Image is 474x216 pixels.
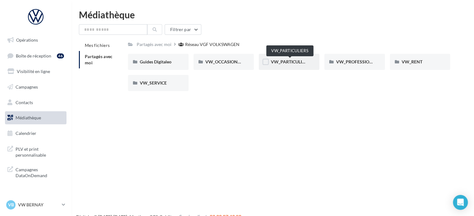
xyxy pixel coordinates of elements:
span: Partagés avec moi [85,54,113,65]
div: Partagés avec moi [137,41,171,48]
a: Opérations [4,34,68,47]
a: VB VW BERNAY [5,199,66,211]
span: Opérations [16,37,38,43]
span: VW_OCCASIONS_GARANTIES [205,59,266,64]
a: Contacts [4,96,68,109]
span: Guides Digitaleo [140,59,171,64]
a: Calendrier [4,127,68,140]
div: 46 [57,53,64,58]
div: Open Intercom Messenger [453,195,468,210]
button: Filtrer par [165,24,201,35]
div: Médiathèque [79,10,467,19]
p: VW BERNAY [18,202,59,208]
span: Contacts [16,99,33,105]
span: Campagnes DataOnDemand [16,165,64,179]
span: Médiathèque [16,115,41,120]
span: PLV et print personnalisable [16,145,64,158]
div: Réseau VGF VOLKSWAGEN [185,41,239,48]
span: VB [8,202,14,208]
a: Campagnes [4,80,68,94]
span: Visibilité en ligne [17,69,50,74]
span: VW_PROFESSIONNELS [336,59,383,64]
a: PLV et print personnalisable [4,142,68,161]
span: Campagnes [16,84,38,90]
div: VW_PARTICULIERS [266,45,313,56]
span: VW_SERVICE [140,80,167,85]
span: Boîte de réception [16,53,51,58]
a: Boîte de réception46 [4,49,68,62]
span: VW_RENT [402,59,422,64]
span: Calendrier [16,131,36,136]
a: Campagnes DataOnDemand [4,163,68,181]
a: Visibilité en ligne [4,65,68,78]
span: Mes fichiers [85,43,110,48]
span: VW_PARTICULIERS [271,59,309,64]
a: Médiathèque [4,111,68,124]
